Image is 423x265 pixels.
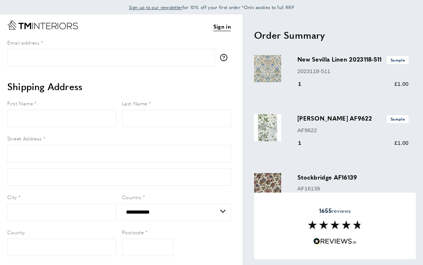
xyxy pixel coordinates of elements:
button: More information [220,54,231,61]
span: £1.00 [394,81,409,87]
span: £1.00 [394,140,409,146]
span: Sample [387,115,409,123]
a: Go to Home page [7,20,78,30]
span: County [7,228,25,236]
span: Street Address [7,135,42,142]
h2: Order Summary [254,29,416,42]
img: Reviews section [308,220,362,229]
img: Stockbridge AF16139 [254,173,281,200]
img: New Sevilla Linen 2023118-511 [254,55,281,82]
a: Sign up to our newsletter [129,4,183,11]
span: Postcode [122,228,144,236]
span: Last Name [122,100,147,107]
p: AF16139 [297,184,409,193]
div: 1 [297,139,311,147]
span: Sign up to our newsletter [129,4,183,10]
span: Country [122,193,141,201]
strong: 1655 [319,206,332,215]
p: 2023118-511 [297,67,409,76]
p: AF9622 [297,126,409,135]
span: Email address [7,39,39,46]
h3: Stockbridge AF16139 [297,173,409,181]
span: reviews [319,207,351,214]
div: 1 [297,80,311,88]
img: Cleo AF9622 [254,114,281,141]
h3: New Sevilla Linen 2023118-511 [297,55,409,64]
span: First Name [7,100,33,107]
a: Sign in [213,22,231,31]
h2: Shipping Address [7,80,231,93]
span: Sample [387,56,409,64]
img: Reviews.io 5 stars [313,238,357,245]
h3: [PERSON_NAME] AF9622 [297,114,409,123]
span: City [7,193,17,201]
span: for 10% off your first order *Only applies to full RRP [129,4,294,10]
